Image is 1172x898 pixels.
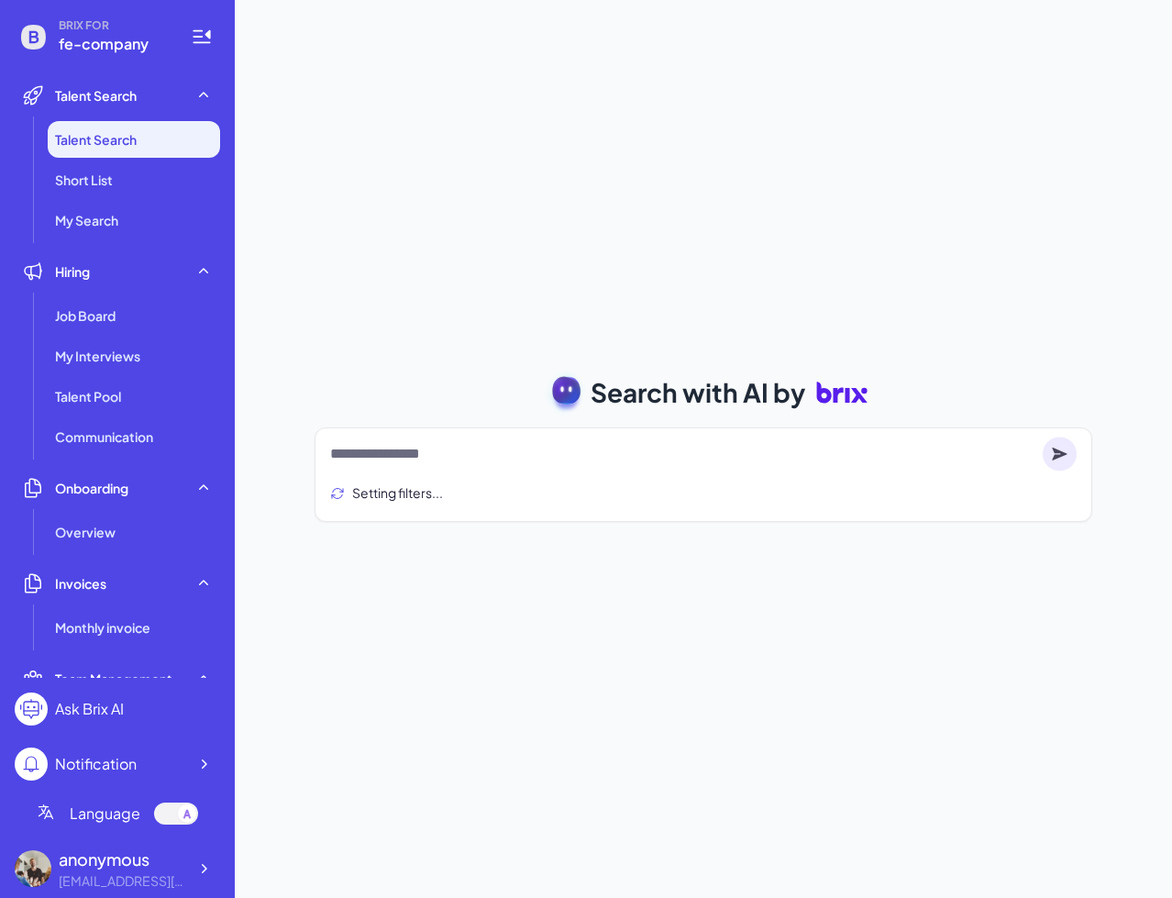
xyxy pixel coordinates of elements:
[55,86,137,105] span: Talent Search
[55,347,140,365] span: My Interviews
[55,618,150,637] span: Monthly invoice
[15,850,51,887] img: 5ed69bc05bf8448c9af6ae11bb833557.webp
[55,479,128,497] span: Onboarding
[70,803,140,825] span: Language
[59,33,169,55] span: fe-company
[59,847,187,871] div: anonymous
[55,171,113,189] span: Short List
[55,211,118,229] span: My Search
[55,262,90,281] span: Hiring
[55,574,106,593] span: Invoices
[55,523,116,541] span: Overview
[55,698,124,720] div: Ask Brix AI
[59,871,187,891] div: fe-test@joinbrix.com
[55,427,153,446] span: Communication
[352,483,443,503] span: Setting filters...
[55,670,172,688] span: Team Management
[55,130,137,149] span: Talent Search
[55,387,121,405] span: Talent Pool
[591,373,805,412] span: Search with AI by
[55,753,137,775] div: Notification
[55,306,116,325] span: Job Board
[59,18,169,33] span: BRIX FOR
